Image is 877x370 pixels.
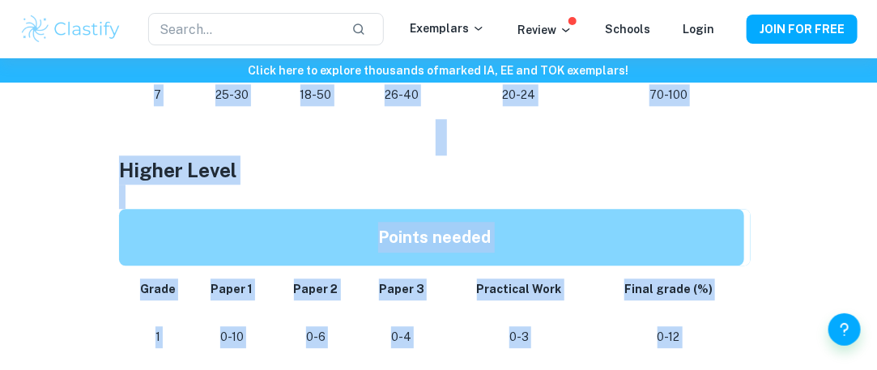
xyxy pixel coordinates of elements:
[477,283,562,296] strong: Practical Work
[286,326,345,348] p: 0-6
[517,21,573,39] p: Review
[211,283,253,296] strong: Paper 1
[372,326,432,348] p: 0-4
[828,313,861,346] button: Help and Feedback
[138,326,177,348] p: 1
[294,283,338,296] strong: Paper 2
[140,283,176,296] strong: Grade
[138,84,177,106] p: 7
[119,155,759,185] h3: Higher Level
[379,283,424,296] strong: Paper 3
[410,19,485,37] p: Exemplars
[203,84,260,106] p: 25-30
[605,23,650,36] a: Schools
[3,62,874,79] h6: Click here to explore thousands of marked IA, EE and TOK exemplars !
[378,228,491,247] strong: Points needed
[624,283,713,296] strong: Final grade (%)
[607,84,731,106] p: 70-100
[203,326,260,348] p: 0-10
[372,84,432,106] p: 26-40
[458,326,581,348] p: 0-3
[607,326,731,348] p: 0-12
[747,15,858,44] button: JOIN FOR FREE
[19,13,122,45] img: Clastify logo
[458,84,581,106] p: 20-24
[683,23,714,36] a: Login
[286,84,345,106] p: 18-50
[148,13,338,45] input: Search...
